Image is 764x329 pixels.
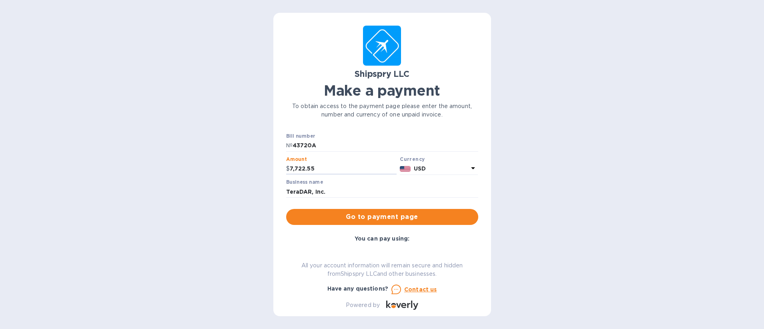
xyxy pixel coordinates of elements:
[286,180,323,185] label: Business name
[286,157,307,162] label: Amount
[290,163,397,175] input: 0.00
[355,235,409,242] b: You can pay using:
[286,82,478,99] h1: Make a payment
[286,209,478,225] button: Go to payment page
[293,212,472,222] span: Go to payment page
[293,140,478,152] input: Enter bill number
[355,69,409,79] b: Shipspry LLC
[286,186,478,198] input: Enter business name
[400,156,425,162] b: Currency
[346,301,380,309] p: Powered by
[286,134,315,139] label: Bill number
[404,286,437,293] u: Contact us
[400,166,411,172] img: USD
[414,165,426,172] b: USD
[286,102,478,119] p: To obtain access to the payment page please enter the amount, number and currency of one unpaid i...
[286,261,478,278] p: All your account information will remain secure and hidden from Shipspry LLC and other businesses.
[327,285,389,292] b: Have any questions?
[286,164,290,173] p: $
[286,141,293,150] p: №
